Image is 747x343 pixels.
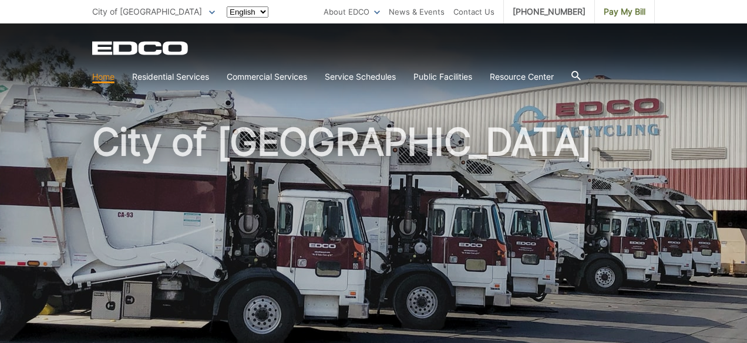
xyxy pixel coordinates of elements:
a: Residential Services [132,70,209,83]
select: Select a language [227,6,268,18]
a: About EDCO [324,5,380,18]
a: EDCD logo. Return to the homepage. [92,41,190,55]
span: City of [GEOGRAPHIC_DATA] [92,6,202,16]
a: Service Schedules [325,70,396,83]
a: Commercial Services [227,70,307,83]
span: Pay My Bill [604,5,645,18]
a: Contact Us [453,5,494,18]
a: Home [92,70,115,83]
a: News & Events [389,5,445,18]
a: Resource Center [490,70,554,83]
a: Public Facilities [413,70,472,83]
